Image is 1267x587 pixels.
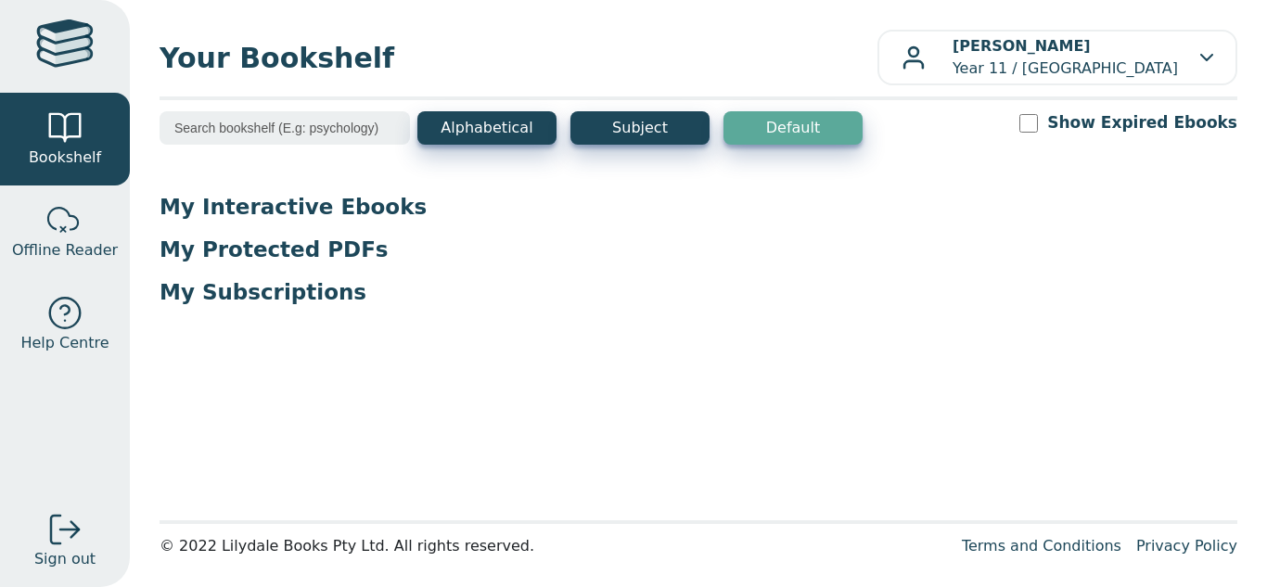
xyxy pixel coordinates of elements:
p: My Subscriptions [160,278,1237,306]
button: Alphabetical [417,111,557,145]
p: My Interactive Ebooks [160,193,1237,221]
button: [PERSON_NAME]Year 11 / [GEOGRAPHIC_DATA] [877,30,1237,85]
a: Privacy Policy [1136,537,1237,555]
a: Terms and Conditions [962,537,1121,555]
input: Search bookshelf (E.g: psychology) [160,111,410,145]
span: Help Centre [20,332,109,354]
button: Subject [570,111,710,145]
button: Default [723,111,863,145]
span: Bookshelf [29,147,101,169]
span: Your Bookshelf [160,37,877,79]
div: © 2022 Lilydale Books Pty Ltd. All rights reserved. [160,535,947,557]
b: [PERSON_NAME] [953,37,1091,55]
p: My Protected PDFs [160,236,1237,263]
span: Sign out [34,548,96,570]
label: Show Expired Ebooks [1047,111,1237,134]
p: Year 11 / [GEOGRAPHIC_DATA] [953,35,1178,80]
span: Offline Reader [12,239,118,262]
